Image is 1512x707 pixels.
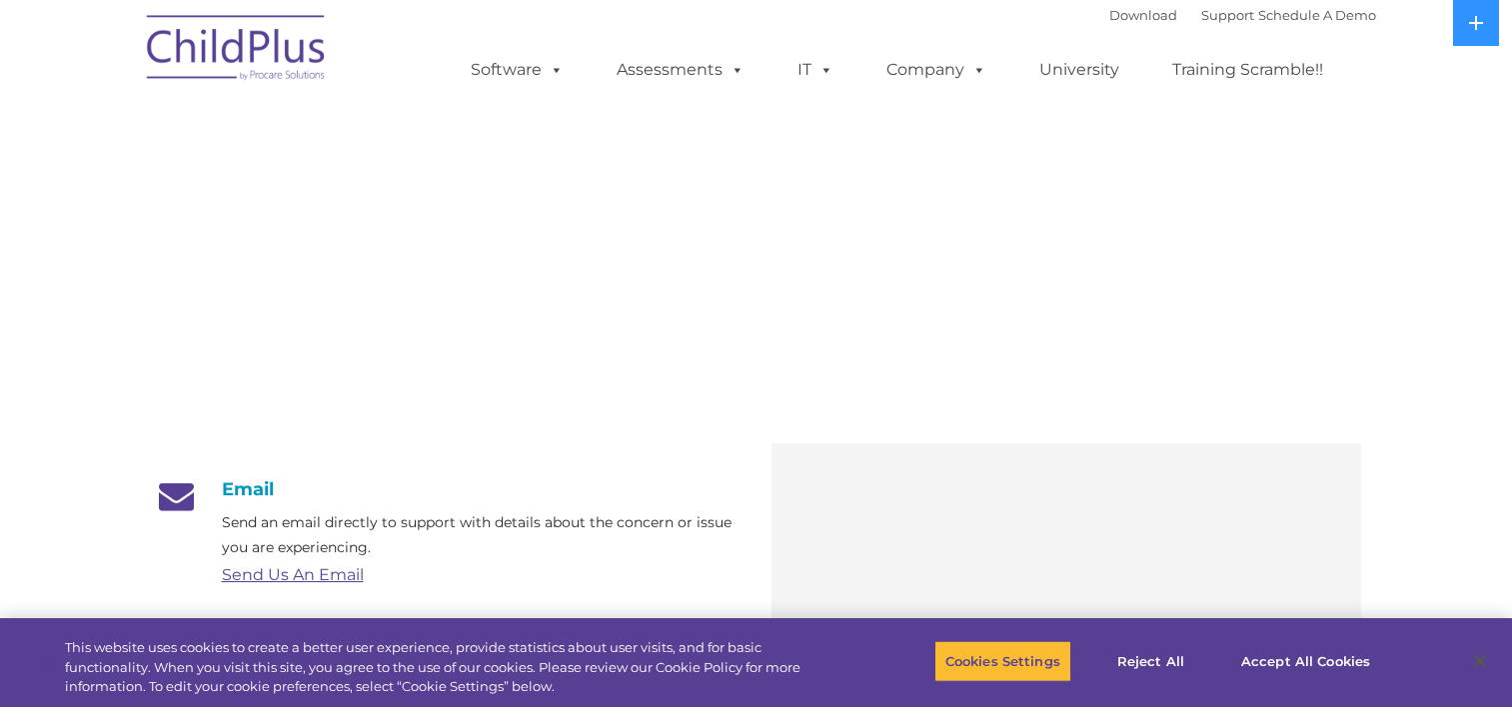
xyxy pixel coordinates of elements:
[65,638,831,697] div: This website uses cookies to create a better user experience, provide statistics about user visit...
[1458,639,1502,683] button: Close
[1152,50,1343,90] a: Training Scramble!!
[1230,640,1381,682] button: Accept All Cookies
[1109,7,1177,23] a: Download
[1088,640,1213,682] button: Reject All
[1019,50,1139,90] a: University
[866,50,1006,90] a: Company
[934,640,1071,682] button: Cookies Settings
[451,50,584,90] a: Software
[137,1,337,101] img: ChildPlus by Procare Solutions
[1109,7,1376,23] font: |
[597,50,764,90] a: Assessments
[777,50,853,90] a: IT
[222,565,364,584] a: Send Us An Email
[1201,7,1254,23] a: Support
[222,510,742,560] p: Send an email directly to support with details about the concern or issue you are experiencing.
[152,478,742,500] h4: Email
[1258,7,1376,23] a: Schedule A Demo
